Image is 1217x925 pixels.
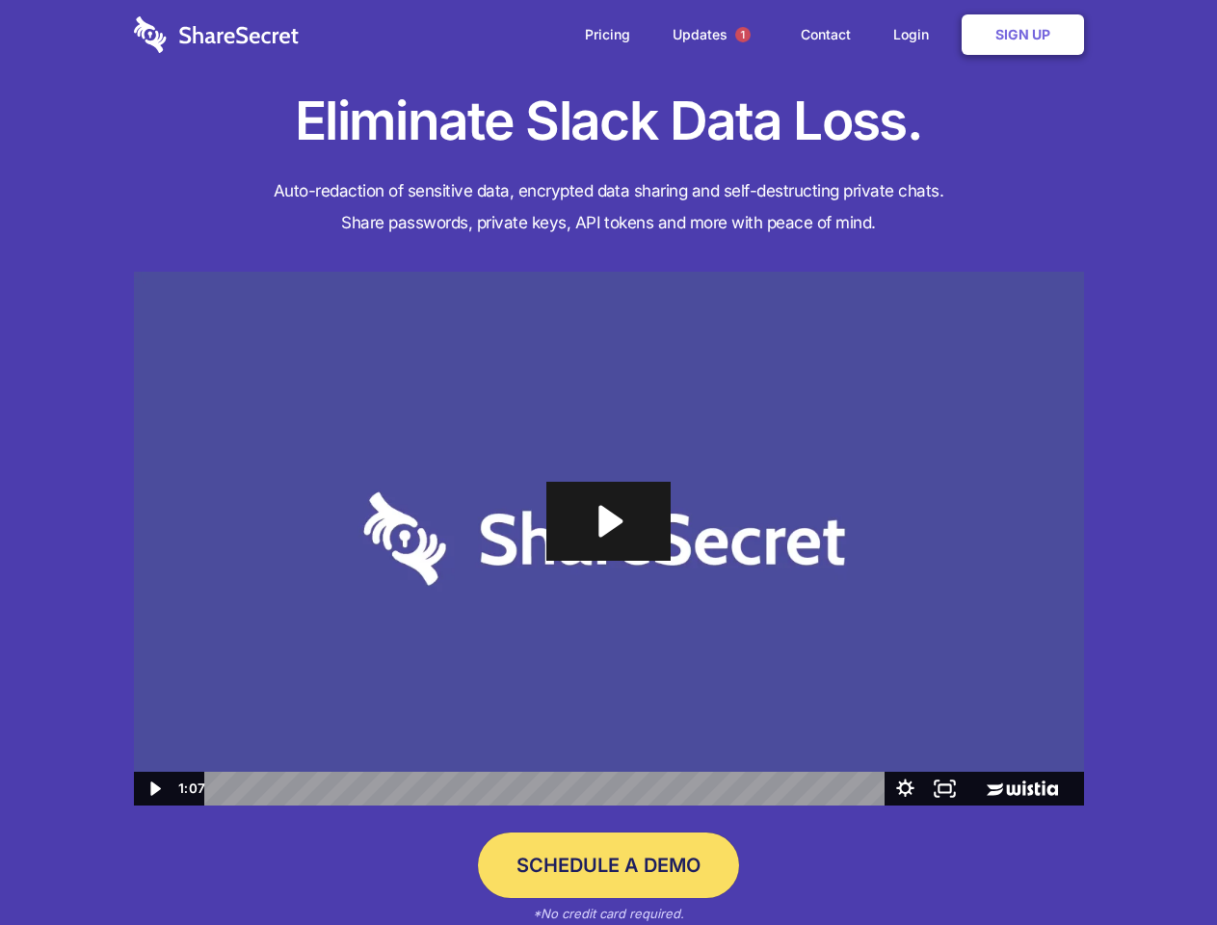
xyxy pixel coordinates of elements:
[735,27,751,42] span: 1
[925,772,965,806] button: Fullscreen
[874,5,958,65] a: Login
[134,16,299,53] img: logo-wordmark-white-trans-d4663122ce5f474addd5e946df7df03e33cb6a1c49d2221995e7729f52c070b2.svg
[478,832,739,898] a: Schedule a Demo
[546,482,670,561] button: Play Video: Sharesecret Slack Extension
[781,5,870,65] a: Contact
[533,906,684,921] em: *No credit card required.
[220,772,876,806] div: Playbar
[134,272,1084,806] img: Sharesecret
[965,772,1083,806] a: Wistia Logo -- Learn More
[886,772,925,806] button: Show settings menu
[134,772,173,806] button: Play Video
[134,175,1084,239] h4: Auto-redaction of sensitive data, encrypted data sharing and self-destructing private chats. Shar...
[962,14,1084,55] a: Sign Up
[134,87,1084,156] h1: Eliminate Slack Data Loss.
[566,5,649,65] a: Pricing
